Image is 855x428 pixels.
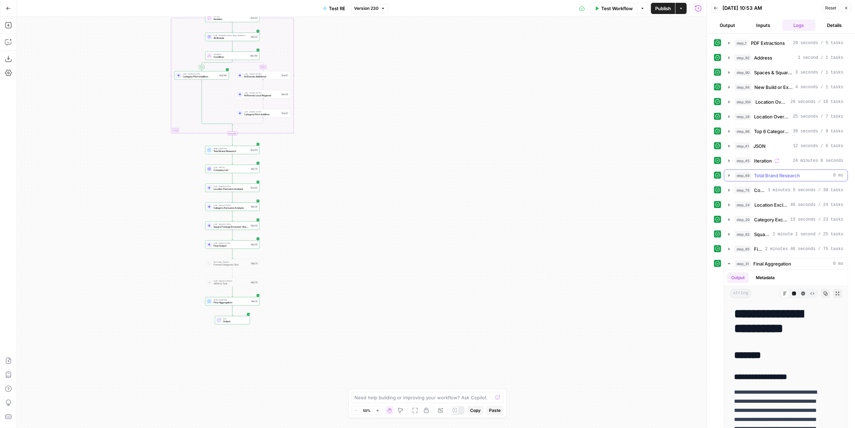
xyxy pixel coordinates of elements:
span: Run Code · Python [213,261,249,263]
span: 12 seconds / 6 tasks [793,143,843,149]
span: Location Overview [755,98,788,105]
button: Output [727,272,749,283]
span: Final Aggregation [213,301,249,304]
button: Version 230 [351,4,388,13]
span: step_41 [735,143,751,150]
g: Edge from step_75 to step_24 [232,173,233,183]
g: Edge from step_105 to step_87 [232,60,264,71]
div: Step 31 [251,300,258,303]
span: Square Footage Exclusion Analysis [213,225,249,229]
span: 29 seconds / 5 tasks [793,40,843,46]
span: step_28 [735,113,751,120]
span: step_31 [735,260,751,267]
span: Total Brand Research [754,172,800,179]
span: 3 seconds / 1 tasks [795,69,843,76]
span: Location Exclusion Analysis [754,201,788,208]
div: Step 71 [251,262,258,265]
span: Spaces & Square Footage [754,69,793,76]
g: Edge from step_87 to step_94 [263,80,264,90]
button: 24 minutes 8 seconds [724,155,848,166]
span: 24 minutes 8 seconds [793,158,843,164]
span: Copy [470,407,481,414]
span: Company List [213,168,249,172]
g: Edge from step_22 to step_105-conditional-end [232,117,263,125]
span: JSON [753,143,766,150]
span: 2 minutes 46 seconds / 75 tasks [765,246,843,252]
g: Edge from step_45 to step_63 [232,22,233,32]
div: Step 105 [250,54,258,57]
span: LLM · Gemini 2.5 Pro [213,223,249,226]
span: Reset [825,5,836,11]
button: 2 minutes 46 seconds / 75 tasks [724,243,848,255]
g: Edge from step_24 to step_20 [232,192,233,202]
button: Logs [782,20,815,31]
span: Location Overview [754,113,790,120]
div: LLM · GPT-4.1Company ListStep 75 [205,165,260,173]
span: All Brands Local Regional [244,94,280,97]
span: step_65 [735,246,751,253]
g: Edge from step_63 to step_105 [232,41,233,51]
button: Test Workflow [590,3,637,14]
span: step_86 [735,128,751,135]
span: step_82 [735,231,751,238]
span: Company List [754,187,765,194]
g: Edge from step_49 to step_75 [232,154,233,164]
span: 1 second / 1 tasks [798,55,843,61]
div: Write Liquid TextFinal AggregationStep 31 [205,297,260,305]
div: Write Liquid TextTotal Brand ResearchStep 49 [205,146,260,154]
span: 4 seconds / 1 tasks [795,84,843,90]
div: LLM · Gemini 2.5 ProAll Brands AdditionalStep 87 [236,71,290,80]
button: Paste [486,406,503,415]
div: Step 94 [281,93,289,96]
div: LLM · Gemini 2.5 ProFinal OutputStep 65 [205,240,260,249]
span: step_104 [735,98,753,105]
button: 0 ms [724,258,848,269]
span: Condition [213,55,248,59]
button: 46 seconds / 24 tasks [724,199,848,210]
span: Square Footage Exclusion Analysis [754,231,770,238]
span: Top 6 Category Analysis [754,128,790,135]
span: Category Exclusion Analysis [213,206,249,210]
div: Step 106 [219,74,228,77]
button: 12 seconds / 6 tasks [724,140,848,152]
button: Copy [467,406,483,415]
span: LLM · GPT-4.1 [213,166,249,169]
span: LLM · Gemini 2.5 Pro [244,110,280,113]
div: Step 82 [250,224,258,227]
div: LLM · Gemini 2.5 ProAll Brands Local RegionalStep 94 [236,90,290,98]
span: LLM · Gemini 2.5 Pro [213,242,249,244]
span: LLM · Gemini 2.5 Pro [213,204,249,207]
span: LLM · Gemini 2.5 Flash [213,279,249,282]
button: 4 seconds / 1 tasks [724,82,848,93]
span: step_92 [735,54,751,61]
span: Paste [489,407,501,414]
span: Category Pitch Addition [183,75,218,78]
span: Format Categories Text [213,263,249,267]
button: Details [818,20,851,31]
span: Output [223,320,247,323]
g: Edge from step_94 to step_22 [263,98,264,109]
span: LLM · Gemini 2.5 Pro [244,91,280,94]
span: Test RE [329,5,346,12]
span: LLM · Gemini 2.5 Pro [213,185,249,188]
span: 3 minutes 5 seconds / 30 tasks [768,187,843,193]
div: LoopIterationIterationStep 45 [205,14,260,22]
span: 0 ms [833,172,843,179]
button: 26 seconds / 18 tasks [724,96,848,108]
div: Step 22 [281,112,289,115]
span: LLM · Perplexity Sonar Deep Research [213,34,249,37]
span: 46 seconds / 24 tasks [790,202,843,208]
span: step_24 [735,201,752,208]
span: 1 minute 1 second / 25 tasks [773,231,843,237]
span: Final Aggregation [753,260,791,267]
span: Category Exclusion Analysis [754,216,788,223]
div: LLM · Gemini 2.5 FlashJSON to TextStep 70 [205,278,260,287]
button: 15 seconds / 23 tasks [724,214,848,225]
g: Edge from step_106 to step_105-conditional-end [202,80,232,125]
div: LLM · Perplexity Sonar Deep ResearchAll BrandsStep 63 [205,33,260,41]
button: 25 seconds / 7 tasks [724,111,848,122]
div: LLM · Gemini 2.5 ProLocation Exclusion AnalysisStep 24 [205,184,260,192]
span: Total Brand Research [213,150,249,153]
g: Edge from step_31 to end [232,305,233,316]
div: Step 70 [250,281,258,284]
